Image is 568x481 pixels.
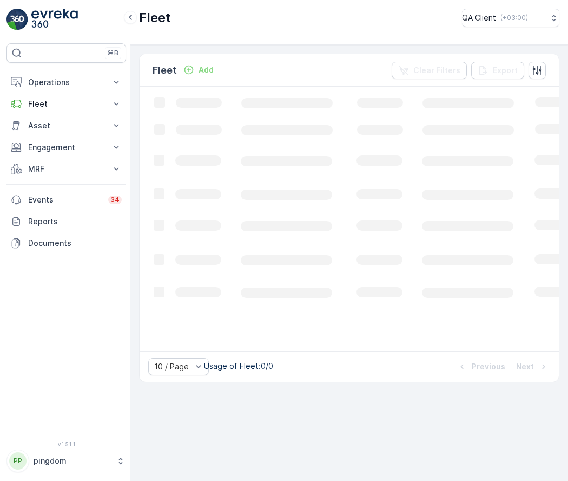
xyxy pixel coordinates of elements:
[199,64,214,75] p: Add
[6,441,126,447] span: v 1.51.1
[153,63,177,78] p: Fleet
[6,71,126,93] button: Operations
[6,136,126,158] button: Engagement
[139,9,171,27] p: Fleet
[6,450,126,472] button: PPpingdom
[28,216,122,227] p: Reports
[500,14,528,22] p: ( +03:00 )
[6,93,126,115] button: Fleet
[516,361,534,372] p: Next
[6,9,28,30] img: logo
[455,360,506,373] button: Previous
[6,158,126,180] button: MRF
[28,164,104,174] p: MRF
[471,62,524,79] button: Export
[204,361,273,372] p: Usage of Fleet : 0/0
[462,12,496,23] p: QA Client
[28,120,104,131] p: Asset
[392,62,467,79] button: Clear Filters
[6,115,126,136] button: Asset
[28,194,102,205] p: Events
[472,361,505,372] p: Previous
[493,65,518,76] p: Export
[28,142,104,153] p: Engagement
[6,189,126,211] a: Events34
[31,9,78,30] img: logo_light-DOdMpM7g.png
[28,99,104,109] p: Fleet
[110,196,120,204] p: 34
[28,77,104,88] p: Operations
[9,452,27,470] div: PP
[515,360,550,373] button: Next
[462,9,559,27] button: QA Client(+03:00)
[6,211,126,232] a: Reports
[34,456,111,466] p: pingdom
[28,238,122,249] p: Documents
[6,232,126,254] a: Documents
[179,63,218,76] button: Add
[413,65,460,76] p: Clear Filters
[108,49,118,57] p: ⌘B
